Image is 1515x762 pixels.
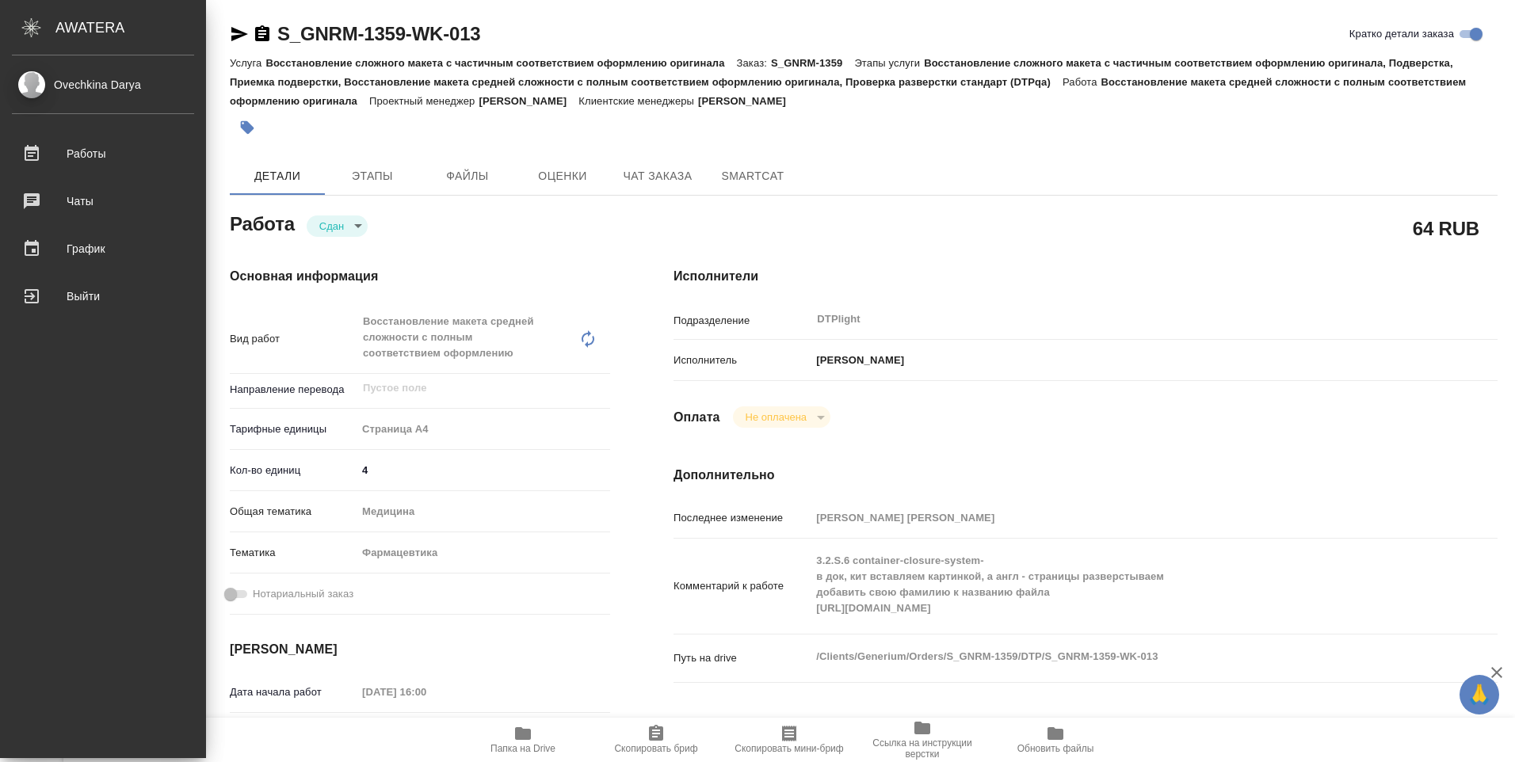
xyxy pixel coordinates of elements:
[674,466,1498,485] h4: Дополнительно
[525,166,601,186] span: Оценки
[674,408,720,427] h4: Оплата
[620,166,696,186] span: Чат заказа
[811,547,1429,622] textarea: 3.2.S.6 container-closure-system- в док, кит вставляем картинкой, а англ - страницы разверстываем...
[429,166,506,186] span: Файлы
[369,95,479,107] p: Проектный менеджер
[811,506,1429,529] input: Пустое поле
[253,586,353,602] span: Нотариальный заказ
[334,166,410,186] span: Этапы
[590,718,723,762] button: Скопировать бриф
[854,57,924,69] p: Этапы услуги
[230,463,357,478] p: Кол-во единиц
[811,643,1429,670] textarea: /Clients/Generium/Orders/S_GNRM-1359/DTP/S_GNRM-1359-WK-013
[357,498,610,525] div: Медицина
[230,545,357,561] p: Тематика
[230,57,265,69] p: Услуга
[12,284,194,308] div: Выйти
[735,743,843,754] span: Скопировать мини-бриф
[674,650,811,666] p: Путь на drive
[490,743,555,754] span: Папка на Drive
[1466,678,1493,711] span: 🙏
[230,25,249,44] button: Скопировать ссылку для ЯМессенджера
[230,504,357,520] p: Общая тематика
[674,510,811,526] p: Последнее изменение
[865,737,979,760] span: Ссылка на инструкции верстки
[357,459,610,482] input: ✎ Введи что-нибудь
[578,95,698,107] p: Клиентские менеджеры
[1460,675,1499,714] button: 🙏
[230,640,610,659] h4: [PERSON_NAME]
[357,680,495,703] input: Пустое поле
[265,57,736,69] p: Восстановление сложного макета с частичным соответствием оформлению оригинала
[4,276,202,316] a: Выйти
[12,142,194,166] div: Работы
[230,208,295,237] h2: Работа
[1017,743,1094,754] span: Обновить файлы
[741,410,811,424] button: Не оплачена
[4,181,202,221] a: Чаты
[856,718,989,762] button: Ссылка на инструкции верстки
[4,229,202,269] a: График
[253,25,272,44] button: Скопировать ссылку
[674,313,811,329] p: Подразделение
[674,578,811,594] p: Комментарий к работе
[12,237,194,261] div: График
[674,352,811,368] p: Исполнитель
[55,12,206,44] div: AWATERA
[989,718,1122,762] button: Обновить файлы
[698,95,798,107] p: [PERSON_NAME]
[715,166,791,186] span: SmartCat
[277,23,480,44] a: S_GNRM-1359-WK-013
[733,406,830,428] div: Сдан
[1413,215,1479,242] h2: 64 RUB
[315,219,349,233] button: Сдан
[230,267,610,286] h4: Основная информация
[357,416,610,443] div: Страница А4
[479,95,578,107] p: [PERSON_NAME]
[230,421,357,437] p: Тарифные единицы
[771,57,854,69] p: S_GNRM-1359
[239,166,315,186] span: Детали
[1063,76,1101,88] p: Работа
[230,331,357,347] p: Вид работ
[357,539,610,566] div: Фармацевтика
[361,379,573,398] input: Пустое поле
[12,189,194,213] div: Чаты
[614,743,697,754] span: Скопировать бриф
[230,382,357,398] p: Направление перевода
[307,215,368,237] div: Сдан
[674,267,1498,286] h4: Исполнители
[230,110,265,145] button: Добавить тэг
[4,134,202,173] a: Работы
[12,76,194,93] div: Ovechkina Darya
[456,718,590,762] button: Папка на Drive
[723,718,856,762] button: Скопировать мини-бриф
[737,57,771,69] p: Заказ:
[230,684,357,700] p: Дата начала работ
[811,352,904,368] p: [PERSON_NAME]
[1349,26,1454,42] span: Кратко детали заказа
